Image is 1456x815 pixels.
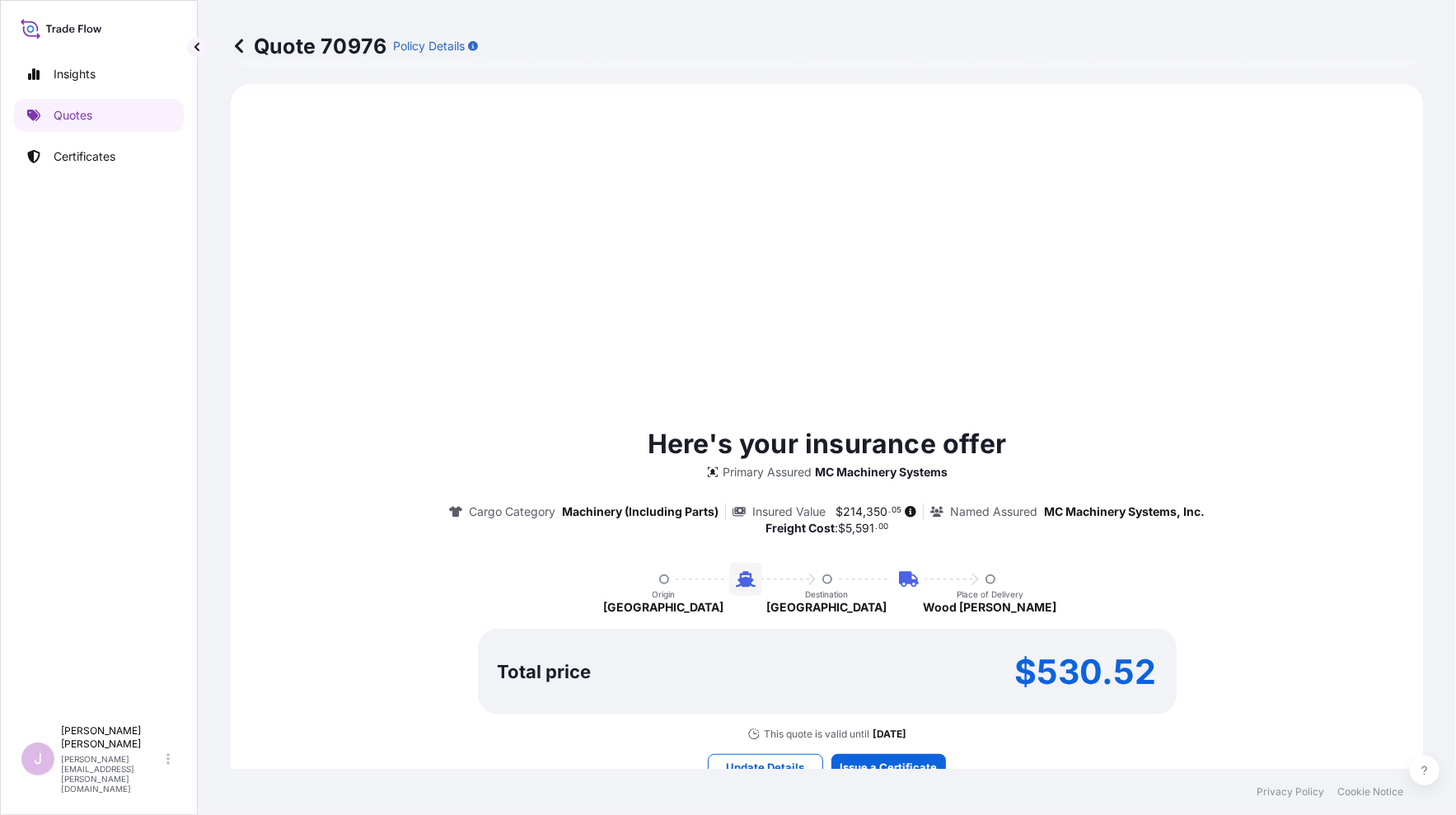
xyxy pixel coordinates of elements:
p: Quotes [54,107,92,124]
p: Total price [498,663,592,680]
p: Primary Assured [723,464,812,480]
p: Named Assured [950,504,1037,520]
p: [DATE] [873,728,906,741]
span: 214 [843,506,863,518]
p: [PERSON_NAME] [PERSON_NAME] [61,724,163,751]
p: Wood [PERSON_NAME] [924,599,1057,616]
p: This quote is valid until [764,728,869,741]
p: [GEOGRAPHIC_DATA] [767,599,887,616]
a: Cookie Notice [1337,785,1403,799]
span: . [888,508,891,513]
p: Insights [54,66,96,82]
p: Update Details [727,759,805,775]
p: MC Machinery Systems, Inc. [1044,504,1205,520]
span: 350 [866,506,887,518]
span: 00 [878,524,888,530]
p: : [765,520,888,536]
p: [PERSON_NAME][EMAIL_ADDRESS][PERSON_NAME][DOMAIN_NAME] [61,754,163,794]
p: [GEOGRAPHIC_DATA] [604,599,724,616]
button: Issue a Certificate [831,754,946,780]
p: Place of Delivery [957,589,1023,599]
p: Issue a Certificate [840,759,938,775]
p: Machinery (Including Parts) [562,504,719,520]
a: Quotes [14,99,184,132]
p: Origin [653,589,676,599]
span: , [863,506,866,518]
span: $ [836,506,843,518]
span: 05 [892,508,901,513]
p: Quote 70976 [231,33,386,59]
p: Destination [806,589,849,599]
a: Insights [14,58,184,91]
p: Insured Value [752,504,826,520]
p: $530.52 [1015,658,1157,685]
span: , [852,522,855,534]
span: 591 [855,522,874,534]
a: Certificates [14,140,184,173]
span: . [875,524,878,530]
b: Freight Cost [765,521,835,535]
p: Here's your insurance offer [648,424,1006,464]
p: Cargo Category [469,504,555,520]
span: J [34,751,42,767]
a: Privacy Policy [1257,785,1324,799]
p: Policy Details [393,38,465,54]
p: MC Machinery Systems [815,464,948,480]
span: 5 [845,522,852,534]
button: Update Details [708,754,823,780]
span: $ [838,522,845,534]
p: Certificates [54,148,115,165]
